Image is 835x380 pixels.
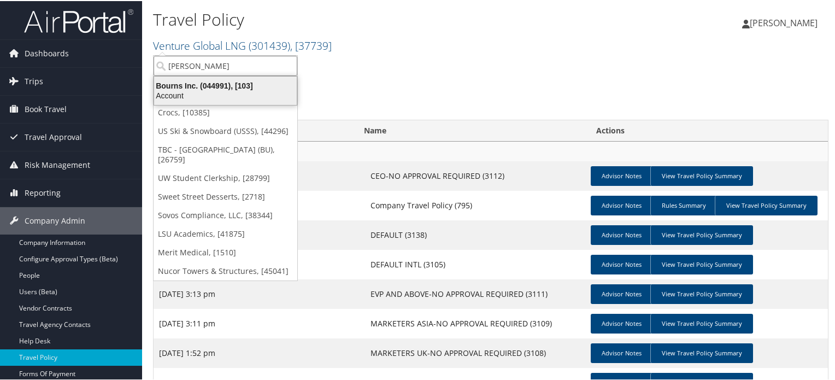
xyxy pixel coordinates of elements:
td: undefined [154,141,828,160]
span: Dashboards [25,39,69,66]
a: Merit Medical, [1510] [154,242,297,261]
a: Sweet Street Desserts, [2718] [154,186,297,205]
div: Bourns Inc. (044991), [103] [148,80,303,90]
span: Trips [25,67,43,94]
a: View Travel Policy Summary [715,195,818,214]
h1: Travel Policy [153,7,603,30]
td: DEFAULT (3138) [350,219,586,249]
a: LSU Academics, [41875] [154,224,297,242]
a: Crocs, [10385] [154,102,297,121]
a: View Travel Policy Summary [650,165,753,185]
td: Company Travel Policy (795) [350,190,586,219]
a: View Travel Policy Summary [650,254,753,273]
input: Search Accounts [154,55,297,75]
span: ( 301439 ) [249,37,290,52]
td: EVP AND ABOVE-NO APPROVAL REQUIRED (3111) [350,278,586,308]
a: Advisor Notes [591,195,652,214]
a: Rules Summary [650,195,717,214]
td: [DATE] 3:13 pm [154,278,350,308]
td: MARKETERS UK-NO APPROVAL REQUIRED (3108) [350,337,586,367]
a: Sovos Compliance, LLC, [38344] [154,205,297,224]
a: Nucor Towers & Structures, [45041] [154,261,297,279]
td: [DATE] 1:52 pm [154,337,350,367]
div: Account [148,90,303,100]
th: Actions [586,119,828,141]
td: MARKETERS ASIA-NO APPROVAL REQUIRED (3109) [350,308,586,337]
a: US Ski & Snowboard (USSS), [44296] [154,121,297,139]
a: View Travel Policy Summary [650,224,753,244]
span: Reporting [25,178,61,206]
td: DEFAULT INTL (3105) [350,249,586,278]
span: Travel Approval [25,122,82,150]
a: Advisor Notes [591,254,652,273]
a: Advisor Notes [591,342,652,362]
img: airportal-logo.png [24,7,133,33]
span: Book Travel [25,95,67,122]
td: CEO-NO APPROVAL REQUIRED (3112) [350,160,586,190]
span: Company Admin [25,206,85,233]
a: Advisor Notes [591,283,652,303]
td: [DATE] 3:11 pm [154,308,350,337]
th: Name: activate to sort column descending [350,119,586,141]
a: TBC - [GEOGRAPHIC_DATA] (BU), [26759] [154,139,297,168]
a: Advisor Notes [591,313,652,332]
a: Venture Global LNG [153,37,332,52]
span: Risk Management [25,150,90,178]
span: [PERSON_NAME] [750,16,818,28]
a: UW Student Clerkship, [28799] [154,168,297,186]
span: , [ 37739 ] [290,37,332,52]
a: Advisor Notes [591,165,652,185]
a: [PERSON_NAME] [742,5,828,38]
a: Advisor Notes [591,224,652,244]
a: View Travel Policy Summary [650,283,753,303]
a: View Travel Policy Summary [650,313,753,332]
a: View Travel Policy Summary [650,342,753,362]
